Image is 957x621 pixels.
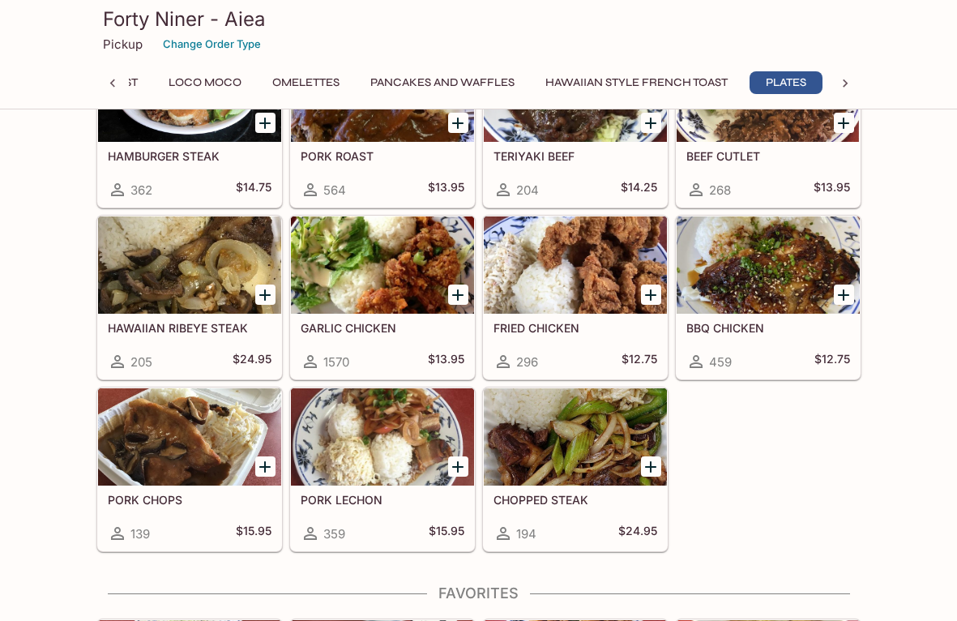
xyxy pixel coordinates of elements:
[97,216,282,379] a: HAWAIIAN RIBEYE STEAK205$24.95
[516,526,536,542] span: 194
[323,526,345,542] span: 359
[255,285,276,305] button: Add HAWAIIAN RIBEYE STEAK
[429,524,464,543] h5: $15.95
[448,285,468,305] button: Add GARLIC CHICKEN
[448,456,468,477] button: Add PORK LECHON
[160,71,250,94] button: Loco Moco
[156,32,268,57] button: Change Order Type
[677,45,860,142] div: BEEF CUTLET
[98,388,281,486] div: PORK CHOPS
[493,493,657,507] h5: CHOPPED STEAK
[483,44,668,208] a: TERIYAKI BEEF204$14.25
[814,180,850,199] h5: $13.95
[618,524,657,543] h5: $24.95
[130,526,150,542] span: 139
[103,36,143,52] p: Pickup
[291,216,474,314] div: GARLIC CHICKEN
[448,113,468,133] button: Add PORK ROAST
[536,71,737,94] button: Hawaiian Style French Toast
[621,180,657,199] h5: $14.25
[130,354,152,370] span: 205
[483,388,668,551] a: CHOPPED STEAK194$24.95
[428,352,464,371] h5: $13.95
[291,388,474,486] div: PORK LECHON
[484,388,667,486] div: CHOPPED STEAK
[301,321,464,335] h5: GARLIC CHICKEN
[484,45,667,142] div: TERIYAKI BEEF
[96,585,861,602] h4: Favorites
[103,6,855,32] h3: Forty Niner - Aiea
[108,321,271,335] h5: HAWAIIAN RIBEYE STEAK
[641,113,661,133] button: Add TERIYAKI BEEF
[709,354,732,370] span: 459
[323,182,346,198] span: 564
[108,493,271,507] h5: PORK CHOPS
[263,71,348,94] button: Omelettes
[516,182,539,198] span: 204
[290,44,475,208] a: PORK ROAST564$13.95
[301,149,464,163] h5: PORK ROAST
[641,456,661,477] button: Add CHOPPED STEAK
[686,149,850,163] h5: BEEF CUTLET
[516,354,538,370] span: 296
[834,113,854,133] button: Add BEEF CUTLET
[233,352,271,371] h5: $24.95
[291,45,474,142] div: PORK ROAST
[428,180,464,199] h5: $13.95
[493,321,657,335] h5: FRIED CHICKEN
[641,285,661,305] button: Add FRIED CHICKEN
[255,456,276,477] button: Add PORK CHOPS
[686,321,850,335] h5: BBQ CHICKEN
[676,44,861,208] a: BEEF CUTLET268$13.95
[97,44,282,208] a: HAMBURGER STEAK362$14.75
[677,216,860,314] div: BBQ CHICKEN
[493,149,657,163] h5: TERIYAKI BEEF
[290,388,475,551] a: PORK LECHON359$15.95
[301,493,464,507] h5: PORK LECHON
[676,216,861,379] a: BBQ CHICKEN459$12.75
[255,113,276,133] button: Add HAMBURGER STEAK
[709,182,731,198] span: 268
[483,216,668,379] a: FRIED CHICKEN296$12.75
[97,388,282,551] a: PORK CHOPS139$15.95
[236,524,271,543] h5: $15.95
[361,71,523,94] button: Pancakes and Waffles
[130,182,152,198] span: 362
[290,216,475,379] a: GARLIC CHICKEN1570$13.95
[236,180,271,199] h5: $14.75
[323,354,349,370] span: 1570
[98,216,281,314] div: HAWAIIAN RIBEYE STEAK
[98,45,281,142] div: HAMBURGER STEAK
[750,71,822,94] button: Plates
[834,285,854,305] button: Add BBQ CHICKEN
[622,352,657,371] h5: $12.75
[484,216,667,314] div: FRIED CHICKEN
[108,149,271,163] h5: HAMBURGER STEAK
[814,352,850,371] h5: $12.75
